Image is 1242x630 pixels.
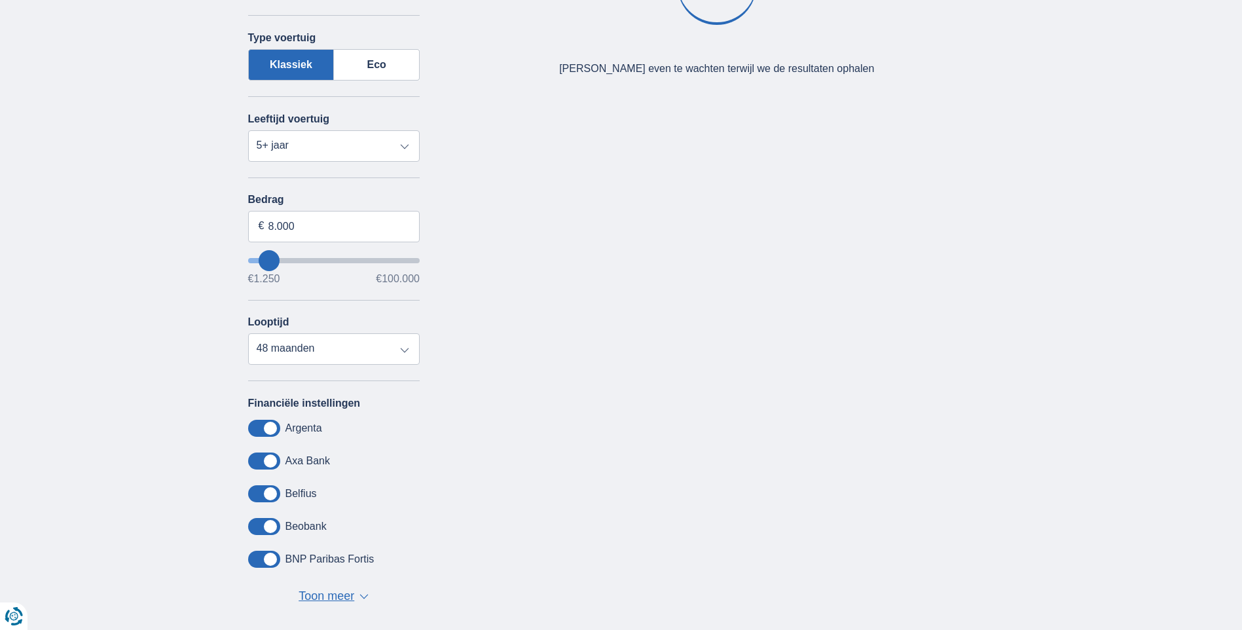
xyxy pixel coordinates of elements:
[248,258,420,263] input: wantToBorrow
[248,274,280,284] span: €1.250
[248,316,289,328] label: Looptijd
[285,455,330,467] label: Axa Bank
[285,488,317,500] label: Belfius
[285,553,374,565] label: BNP Paribas Fortis
[285,521,327,532] label: Beobank
[334,49,420,81] label: Eco
[248,194,420,206] label: Bedrag
[295,587,373,606] button: Toon meer ▼
[248,49,335,81] label: Klassiek
[299,588,354,605] span: Toon meer
[359,594,369,599] span: ▼
[376,274,420,284] span: €100.000
[559,62,874,77] div: [PERSON_NAME] even te wachten terwijl we de resultaten ophalen
[285,422,322,434] label: Argenta
[248,398,361,409] label: Financiële instellingen
[248,113,329,125] label: Leeftijd voertuig
[248,32,316,44] label: Type voertuig
[259,219,265,234] span: €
